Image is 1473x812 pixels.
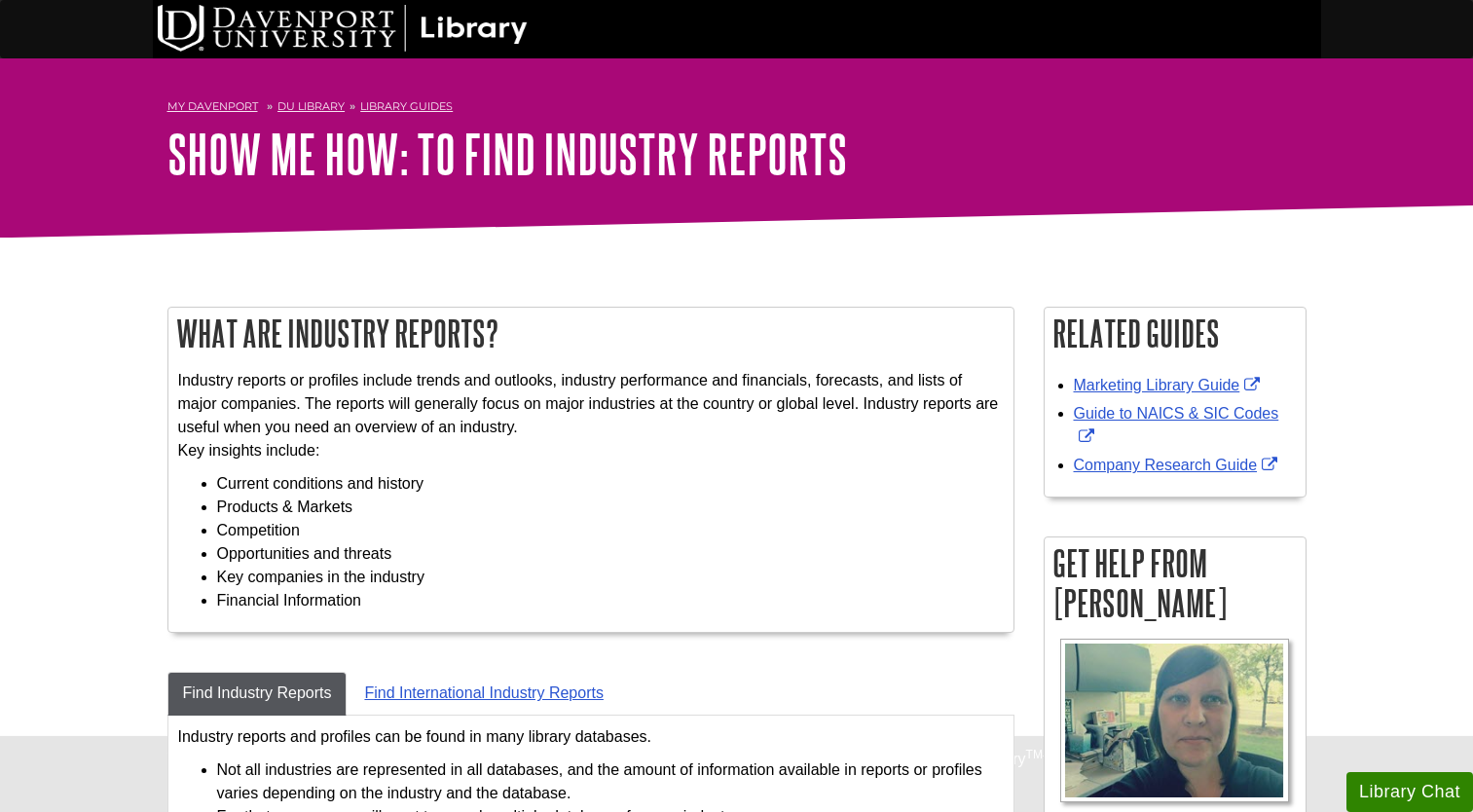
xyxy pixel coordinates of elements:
[1074,457,1283,473] a: Link opens in new window
[1045,308,1306,359] h2: Related Guides
[1346,772,1473,812] button: Library Chat
[167,93,1307,125] nav: breadcrumb
[360,99,453,113] a: Library Guides
[178,369,1004,462] p: Industry reports or profiles include trends and outlooks, industry performance and financials, fo...
[217,472,1004,496] li: Current conditions and history
[1045,537,1306,629] h2: Get Help From [PERSON_NAME]
[217,566,1004,589] li: Key companies in the industry
[1074,405,1279,445] a: Link opens in new window
[217,589,1004,612] li: Financial Information
[167,124,847,184] a: Show Me How: To Find Industry Reports
[349,672,618,716] a: Find International Industry Reports
[217,758,1004,805] li: Not all industries are represented in all databases, and the amount of information available in r...
[1060,639,1290,802] img: Profile Photo
[178,725,1004,749] p: Industry reports and profiles can be found in many library databases.
[217,542,1004,566] li: Opportunities and threats
[158,5,528,52] img: DU Library
[217,519,1004,542] li: Competition
[277,99,345,113] a: DU Library
[1074,377,1266,393] a: Link opens in new window
[168,308,1013,359] h2: What are Industry Reports?
[167,98,258,115] a: My Davenport
[217,496,1004,519] li: Products & Markets
[167,672,348,716] a: Find Industry Reports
